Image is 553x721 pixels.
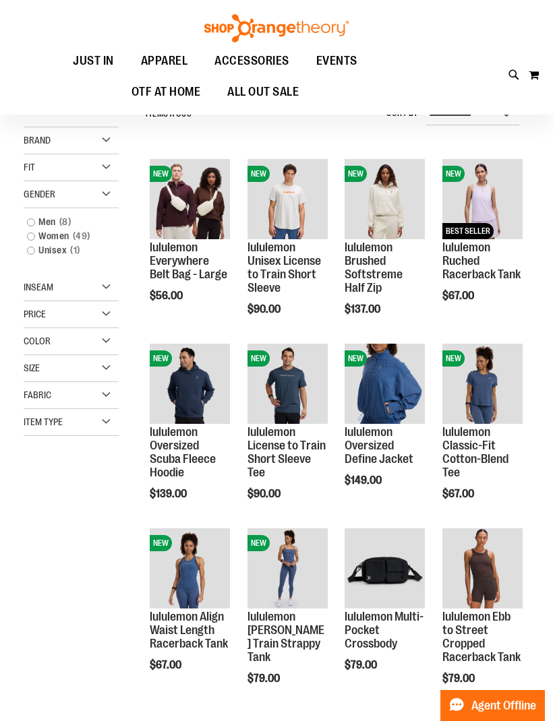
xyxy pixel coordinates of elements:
[150,350,172,367] span: NEW
[150,659,183,671] span: $67.00
[20,229,112,243] a: Women49
[316,46,357,76] span: EVENTS
[442,344,523,426] a: lululemon Classic-Fit Cotton-Blend TeeNEW
[24,135,51,146] span: Brand
[24,389,51,400] span: Fabric
[248,610,324,663] a: lululemon [PERSON_NAME] Train Strappy Tank
[24,309,46,319] span: Price
[345,528,425,610] a: lululemon Multi-Pocket Crossbody
[241,152,334,349] div: product
[248,159,328,239] img: lululemon Unisex License to Train Short Sleeve
[241,337,334,534] div: product
[248,672,282,685] span: $79.00
[442,241,521,281] a: lululemon Ruched Racerback Tank
[338,152,432,349] div: product
[345,659,379,671] span: $79.00
[248,528,328,608] img: lululemon Wunder Train Strappy Tank
[150,535,172,551] span: NEW
[56,215,75,229] span: 8
[24,282,53,292] span: Inseam
[338,522,432,705] div: product
[248,344,328,426] a: lululemon License to Train Short Sleeve TeeNEW
[345,425,413,466] a: lululemon Oversized Define Jacket
[24,363,40,373] span: Size
[150,241,227,281] a: lululemon Everywhere Belt Bag - Large
[150,528,230,608] img: lululemon Align Waist Length Racerback Tank
[24,162,35,173] span: Fit
[345,159,425,239] img: lululemon Brushed Softstreme Half Zip
[345,303,382,315] span: $137.00
[248,425,326,478] a: lululemon License to Train Short Sleeve Tee
[442,344,523,424] img: lululemon Classic-Fit Cotton-Blend Tee
[345,350,367,367] span: NEW
[24,336,51,346] span: Color
[248,159,328,241] a: lululemon Unisex License to Train Short SleeveNEW
[442,528,523,608] img: lululemon Ebb to Street Cropped Racerback Tank
[143,522,237,705] div: product
[141,46,188,76] span: APPAREL
[20,215,112,229] a: Men8
[442,166,465,182] span: NEW
[248,350,270,367] span: NEW
[150,159,230,239] img: lululemon Everywhere Belt Bag - Large
[345,344,425,426] a: lululemon Oversized Define JacketNEW
[442,528,523,610] a: lululemon Ebb to Street Cropped Racerback Tank
[150,290,185,302] span: $56.00
[24,416,63,427] span: Item Type
[143,152,237,336] div: product
[471,699,536,712] span: Agent Offline
[150,344,230,424] img: lululemon Oversized Scuba Fleece Hoodie
[248,241,321,294] a: lululemon Unisex License to Train Short Sleeve
[248,528,328,610] a: lululemon Wunder Train Strappy TankNEW
[442,488,476,500] span: $67.00
[248,535,270,551] span: NEW
[150,610,228,650] a: lululemon Align Waist Length Racerback Tank
[440,690,545,721] button: Agent Offline
[442,159,523,239] img: lululemon Ruched Racerback Tank
[146,104,192,125] h2: Items to
[436,522,529,718] div: product
[442,350,465,367] span: NEW
[442,672,477,685] span: $79.00
[214,46,289,76] span: ACCESSORIES
[345,159,425,241] a: lululemon Brushed Softstreme Half ZipNEW
[143,337,237,534] div: product
[442,159,523,241] a: lululemon Ruched Racerback TankNEWBEST SELLER
[442,610,521,663] a: lululemon Ebb to Street Cropped Racerback Tank
[150,166,172,182] span: NEW
[345,474,384,487] span: $149.00
[227,77,299,107] span: ALL OUT SALE
[24,189,55,199] span: Gender
[442,425,508,478] a: lululemon Classic-Fit Cotton-Blend Tee
[345,241,403,294] a: lululemon Brushed Softstreme Half Zip
[436,152,529,336] div: product
[150,425,216,478] a: lululemon Oversized Scuba Fleece Hoodie
[248,166,270,182] span: NEW
[248,303,283,315] span: $90.00
[436,337,529,534] div: product
[345,344,425,424] img: lululemon Oversized Define Jacket
[248,344,328,424] img: lululemon License to Train Short Sleeve Tee
[202,14,351,42] img: Shop Orangetheory
[69,229,94,243] span: 49
[150,488,189,500] span: $139.00
[345,528,425,608] img: lululemon Multi-Pocket Crossbody
[150,528,230,610] a: lululemon Align Waist Length Racerback TankNEW
[338,337,432,520] div: product
[241,522,334,718] div: product
[345,166,367,182] span: NEW
[73,46,114,76] span: JUST IN
[248,488,283,500] span: $90.00
[132,77,201,107] span: OTF AT HOME
[442,223,494,239] span: BEST SELLER
[150,344,230,426] a: lululemon Oversized Scuba Fleece HoodieNEW
[345,610,424,650] a: lululemon Multi-Pocket Crossbody
[442,290,476,302] span: $67.00
[67,243,84,257] span: 1
[20,243,112,257] a: Unisex1
[150,159,230,241] a: lululemon Everywhere Belt Bag - LargeNEW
